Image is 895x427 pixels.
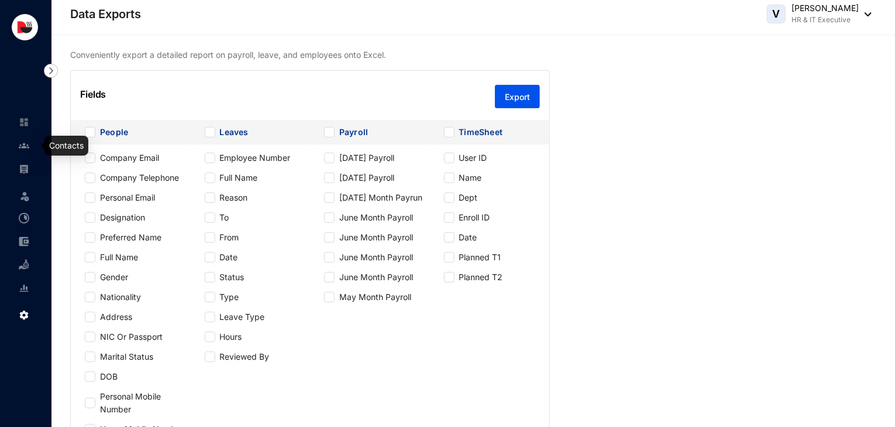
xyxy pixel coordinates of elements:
[19,190,30,202] img: leave-unselected.2934df6273408c3f84d9.svg
[80,85,106,108] p: Fields
[19,283,29,294] img: report-unselected.e6a6b4230fc7da01f883.svg
[215,251,243,264] span: Date
[215,311,270,323] span: Leave Type
[215,171,263,184] span: Full Name
[9,206,37,230] li: Time Attendance
[95,171,184,184] span: Company Telephone
[335,191,427,204] span: [DATE] Month Payrun
[9,253,37,277] li: Loan
[95,350,158,363] span: Marital Status
[95,370,122,383] span: DOB
[335,211,418,224] span: June Month Payroll
[335,251,418,264] span: June Month Payroll
[215,126,253,139] span: Leaves
[215,211,234,224] span: To
[455,251,506,264] span: Planned T1
[215,151,295,164] span: Employee Number
[455,171,487,184] span: Name
[335,291,416,304] span: May Month Payroll
[455,271,508,284] span: Planned T2
[455,231,482,244] span: Date
[19,260,29,270] img: loan-unselected.d74d20a04637f2d15ab5.svg
[12,14,38,40] img: logo
[95,211,150,224] span: Designation
[455,151,492,164] span: User ID
[70,49,876,61] p: Conveniently export a detailed report on payroll, leave, and employees onto Excel.
[335,271,418,284] span: June Month Payroll
[215,330,247,343] span: Hours
[455,191,483,204] span: Dept
[19,140,29,151] img: people-unselected.118708e94b43a90eceab.svg
[95,231,166,244] span: Preferred Name
[19,310,29,321] img: settings.f4f5bcbb8b4eaa341756.svg
[791,14,859,26] p: HR & IT Executive
[95,271,133,284] span: Gender
[335,151,399,164] span: [DATE] Payroll
[215,191,253,204] span: Reason
[335,126,373,139] span: Payroll
[19,236,29,247] img: expense-unselected.2edcf0507c847f3e9e96.svg
[9,111,37,134] li: Home
[9,157,37,181] li: Payroll
[859,12,872,16] img: dropdown-black.8e83cc76930a90b1a4fdb6d089b7bf3a.svg
[495,85,540,108] button: Export
[19,164,29,174] img: payroll-unselected.b590312f920e76f0c668.svg
[215,271,249,284] span: Status
[70,6,141,22] p: Data Exports
[335,231,418,244] span: June Month Payroll
[505,91,530,103] span: Export
[19,213,29,223] img: time-attendance-unselected.8aad090b53826881fffb.svg
[44,64,58,78] img: nav-icon-right.af6afadce00d159da59955279c43614e.svg
[95,191,160,204] span: Personal Email
[455,126,508,139] span: TimeSheet
[95,151,164,164] span: Company Email
[455,211,495,224] span: Enroll ID
[19,117,29,128] img: home-unselected.a29eae3204392db15eaf.svg
[215,231,244,244] span: From
[95,291,146,304] span: Nationality
[9,277,37,300] li: Reports
[773,9,780,19] span: V
[215,350,274,363] span: Reviewed By
[95,330,167,343] span: NIC Or Passport
[95,126,133,139] span: People
[95,251,143,264] span: Full Name
[215,291,244,304] span: Type
[9,134,37,157] li: Contacts
[95,311,137,323] span: Address
[95,390,191,416] span: Personal Mobile Number
[335,171,399,184] span: [DATE] Payroll
[791,2,859,14] p: [PERSON_NAME]
[9,230,37,253] li: Expenses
